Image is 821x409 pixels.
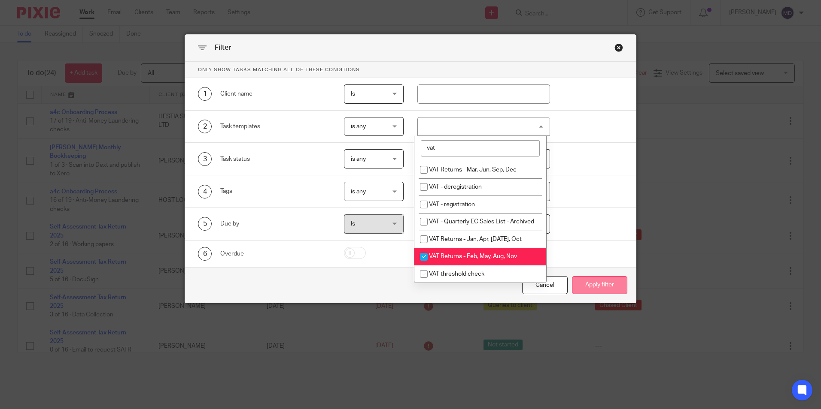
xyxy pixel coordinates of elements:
div: Task status [220,155,331,163]
span: VAT - Quarterly EC Sales List - Archived [429,219,534,225]
div: 6 [198,247,212,261]
div: Close this dialog window [614,43,623,52]
span: Is [351,91,355,97]
div: 1 [198,87,212,101]
span: is any [351,123,366,129]
span: Filter [215,44,231,51]
div: 2 [198,120,212,133]
span: VAT threshold check [429,271,484,277]
div: Overdue [220,250,331,258]
div: 5 [198,217,212,231]
div: Tags [220,187,331,195]
span: VAT Returns - Feb, May, Aug, Nov [429,253,517,259]
div: Due by [220,220,331,228]
span: VAT Returns - Mar, Jun, Sep, Dec [429,167,517,173]
div: 3 [198,152,212,166]
span: is any [351,189,366,195]
div: 4 [198,185,212,198]
span: Is [351,221,355,227]
p: Only show tasks matching all of these conditions [185,62,636,78]
div: Client name [220,90,331,98]
div: Close this dialog window [522,276,568,295]
span: is any [351,156,366,162]
input: Search options... [421,140,540,156]
div: Task templates [220,122,331,131]
button: Apply filter [572,276,627,295]
span: VAT - registration [429,201,475,208]
span: VAT - deregistration [429,184,482,190]
span: VAT Returns - Jan, Apr, [DATE], Oct [429,236,522,242]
